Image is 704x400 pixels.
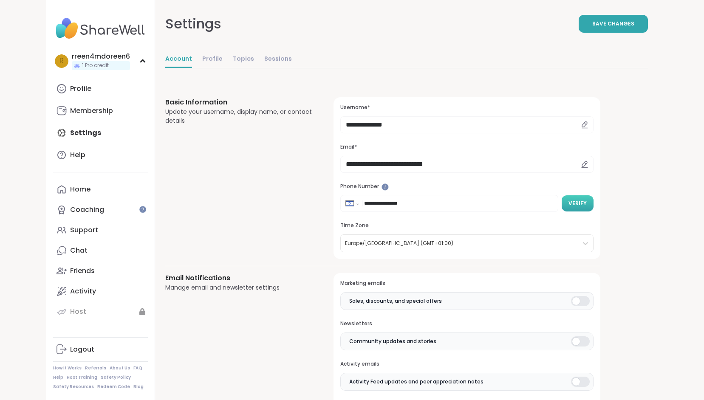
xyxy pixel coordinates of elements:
[233,51,254,68] a: Topics
[592,20,634,28] span: Save Changes
[165,107,314,125] div: Update your username, display name, or contact details
[340,144,593,151] h3: Email*
[133,384,144,390] a: Blog
[165,283,314,292] div: Manage email and newsletter settings
[53,101,148,121] a: Membership
[101,375,131,380] a: Safety Policy
[67,375,97,380] a: Host Training
[53,375,63,380] a: Help
[53,261,148,281] a: Friends
[70,225,98,235] div: Support
[70,345,94,354] div: Logout
[349,338,436,345] span: Community updates and stories
[70,205,104,214] div: Coaching
[70,246,88,255] div: Chat
[53,365,82,371] a: How It Works
[53,145,148,165] a: Help
[85,365,106,371] a: Referrals
[53,281,148,301] a: Activity
[340,222,593,229] h3: Time Zone
[53,79,148,99] a: Profile
[165,273,314,283] h3: Email Notifications
[340,361,593,368] h3: Activity emails
[340,280,593,287] h3: Marketing emails
[53,200,148,220] a: Coaching
[53,339,148,360] a: Logout
[70,287,96,296] div: Activity
[97,384,130,390] a: Redeem Code
[70,307,86,316] div: Host
[70,150,85,160] div: Help
[70,185,90,194] div: Home
[340,183,593,190] h3: Phone Number
[264,51,292,68] a: Sessions
[165,51,192,68] a: Account
[349,297,442,305] span: Sales, discounts, and special offers
[340,320,593,327] h3: Newsletters
[82,62,109,69] span: 1 Pro credit
[59,56,64,67] span: r
[562,195,594,211] button: Verify
[53,179,148,200] a: Home
[110,365,130,371] a: About Us
[53,240,148,261] a: Chat
[53,384,94,390] a: Safety Resources
[165,97,314,107] h3: Basic Information
[382,183,389,191] iframe: Spotlight
[133,365,142,371] a: FAQ
[340,104,593,111] h3: Username*
[70,266,95,276] div: Friends
[72,52,130,61] div: rreen4mdoreen6
[568,200,587,207] span: Verify
[53,220,148,240] a: Support
[202,51,223,68] a: Profile
[165,14,221,34] div: Settings
[70,84,91,93] div: Profile
[53,301,148,322] a: Host
[139,206,146,213] iframe: Spotlight
[349,378,483,386] span: Activity Feed updates and peer appreciation notes
[70,106,113,115] div: Membership
[53,14,148,43] img: ShareWell Nav Logo
[579,15,648,33] button: Save Changes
